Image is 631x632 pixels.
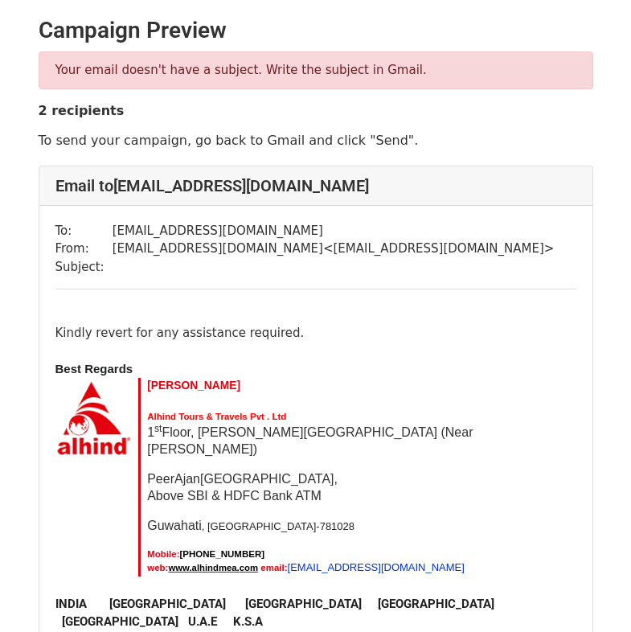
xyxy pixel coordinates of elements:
[174,472,200,486] span: Ajan
[147,519,202,532] span: Guwahati
[147,549,179,559] span: Mobile:
[55,597,498,630] b: INDIA [GEOGRAPHIC_DATA] [GEOGRAPHIC_DATA] [GEOGRAPHIC_DATA] [GEOGRAPHIC_DATA] U.A.E K.S.A
[147,425,473,456] span: 1 Floor, [PERSON_NAME][GEOGRAPHIC_DATA] (Near [PERSON_NAME])
[147,549,264,559] b: [PHONE_NUMBER]
[55,362,133,376] b: Best Regards
[113,222,555,240] td: [EMAIL_ADDRESS][DOMAIN_NAME]
[55,222,113,240] td: To:
[147,563,168,572] span: web:
[55,176,576,195] h4: Email to [EMAIL_ADDRESS][DOMAIN_NAME]
[147,412,286,421] font: Alhind Tours & Travels Pvt . Ltd
[147,472,174,486] span: Peer
[154,423,162,434] sup: st
[55,378,133,457] img: efKxGMhWhO0jDVBHRTf7LHyc69yLdP864QtTS3B9XhJ1gTX83f5S2KapKmH02iwv0pVIBdn1XhBEq5TPj7PenQ1_-9o3XUGI8...
[147,379,240,392] b: [PERSON_NAME]
[55,324,576,343] div: Kindly revert for any assistance required.
[39,103,125,118] strong: 2 recipients
[113,240,555,258] td: [EMAIL_ADDRESS][DOMAIN_NAME] < [EMAIL_ADDRESS][DOMAIN_NAME] >
[147,489,322,503] span: Above SBI & HDFC Bank ATM
[174,472,338,486] span: [GEOGRAPHIC_DATA],
[55,62,576,79] p: Your email doesn't have a subject. Write the subject in Gmail.
[288,561,465,573] a: [EMAIL_ADDRESS][DOMAIN_NAME]
[39,132,593,149] p: To send your campaign, go back to Gmail and click "Send".
[240,563,258,572] span: com
[39,17,593,44] h2: Campaign Preview
[55,240,113,258] td: From:
[168,563,239,572] a: www.alhindmea.
[202,520,354,532] span: , [GEOGRAPHIC_DATA]-781028
[260,563,287,572] span: email:
[55,258,113,277] td: Subject:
